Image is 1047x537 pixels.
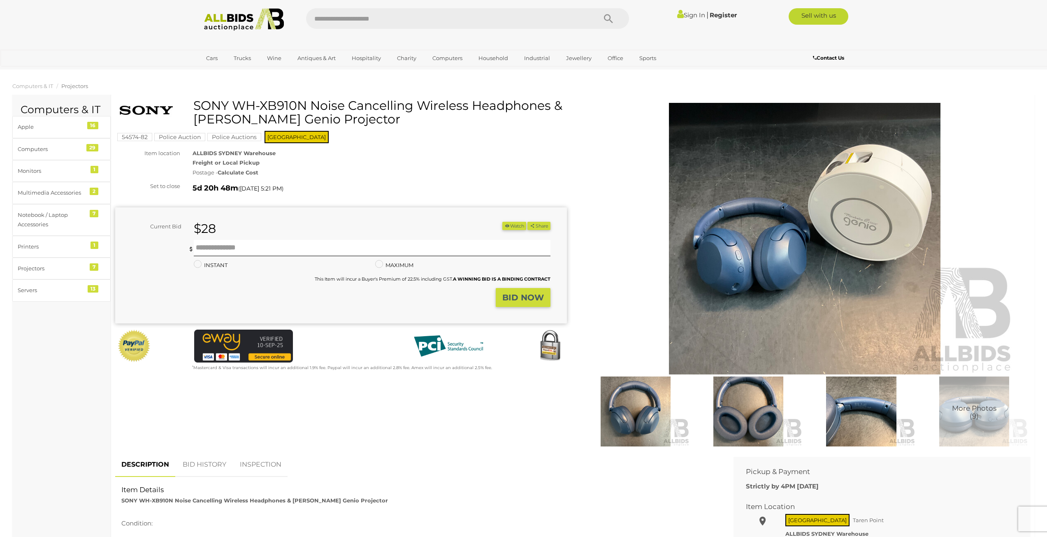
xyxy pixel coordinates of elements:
[240,185,282,192] span: [DATE] 5:21 PM
[789,8,848,25] a: Sell with us
[18,144,86,154] div: Computers
[117,330,151,363] img: Official PayPal Seal
[519,51,555,65] a: Industrial
[427,51,468,65] a: Computers
[90,188,98,195] div: 2
[193,150,276,156] strong: ALLBIDS SYDNEY Warehouse
[12,258,111,279] a: Projectors 7
[473,51,513,65] a: Household
[602,51,629,65] a: Office
[121,486,715,494] h2: Item Details
[375,260,413,270] label: MAXIMUM
[407,330,490,363] img: PCI DSS compliant
[502,222,526,230] li: Watch this item
[12,204,111,236] a: Notebook / Laptop Accessories 7
[193,159,260,166] strong: Freight or Local Pickup
[746,468,1006,476] h2: Pickup & Payment
[785,530,868,537] strong: ALLBIDS SYDNEY Warehouse
[117,133,152,141] mark: 54574-82
[496,288,550,307] button: BID NOW
[706,10,708,19] span: |
[561,51,597,65] a: Jewellery
[18,210,86,230] div: Notebook / Laptop Accessories
[193,168,567,177] div: Postage -
[194,260,228,270] label: INSTANT
[785,514,850,526] span: [GEOGRAPHIC_DATA]
[176,453,232,477] a: BID HISTORY
[502,293,544,302] strong: BID NOW
[201,51,223,65] a: Cars
[315,276,550,282] small: This Item will incur a Buyer's Premium of 22.5% including GST.
[154,134,205,140] a: Police Auction
[154,133,205,141] mark: Police Auction
[18,122,86,132] div: Apple
[746,503,1006,511] h2: Item Location
[588,8,629,29] button: Search
[813,55,844,61] b: Contact Us
[115,453,175,477] a: DESCRIPTION
[677,11,705,19] a: Sign In
[594,103,1015,374] img: SONY WH-XB910N Noise Cancelling Wireless Headphones & Mirabella Genio Projector
[207,134,261,140] a: Police Auctions
[952,404,996,420] span: More Photos (9)
[109,181,186,191] div: Set to close
[527,222,550,230] button: Share
[12,236,111,258] a: Printers 1
[86,144,98,151] div: 29
[851,515,886,525] span: Taren Point
[502,222,526,230] button: Watch
[121,497,388,504] strong: SONY WH-XB910N Noise Cancelling Wireless Headphones & [PERSON_NAME] Genio Projector
[920,377,1028,446] a: More Photos(9)
[694,377,803,446] img: SONY WH-XB910N Noise Cancelling Wireless Headphones & Mirabella Genio Projector
[228,51,256,65] a: Trucks
[12,138,111,160] a: Computers 29
[12,279,111,301] a: Servers 13
[18,264,86,273] div: Projectors
[18,188,86,198] div: Multimedia Accessories
[21,104,102,116] h2: Computers & IT
[710,11,737,19] a: Register
[453,276,550,282] b: A WINNING BID IS A BINDING CONTRACT
[109,149,186,158] div: Item location
[192,365,492,370] small: Mastercard & Visa transactions will incur an additional 1.9% fee. Paypal will incur an additional...
[262,51,287,65] a: Wine
[115,222,188,231] div: Current Bid
[119,101,173,121] img: SONY WH-XB910N Noise Cancelling Wireless Headphones & Mirabella Genio Projector
[193,184,238,193] strong: 5d 20h 48m
[265,131,329,143] span: [GEOGRAPHIC_DATA]
[207,133,261,141] mark: Police Auctions
[200,8,289,31] img: Allbids.com.au
[87,122,98,129] div: 16
[88,285,98,293] div: 13
[91,166,98,173] div: 1
[12,160,111,182] a: Monitors 1
[90,263,98,271] div: 7
[12,83,53,89] a: Computers & IT
[534,330,566,363] img: Secured by Rapid SSL
[813,53,846,63] a: Contact Us
[18,166,86,176] div: Monitors
[238,185,283,192] span: ( )
[292,51,341,65] a: Antiques & Art
[12,182,111,204] a: Multimedia Accessories 2
[194,221,216,236] strong: $28
[218,169,258,176] strong: Calculate Cost
[392,51,422,65] a: Charity
[90,210,98,217] div: 7
[91,242,98,249] div: 1
[807,377,915,446] img: SONY WH-XB910N Noise Cancelling Wireless Headphones & Mirabella Genio Projector
[234,453,288,477] a: INSPECTION
[920,377,1028,446] img: SONY WH-XB910N Noise Cancelling Wireless Headphones & Mirabella Genio Projector
[194,330,293,363] img: eWAY Payment Gateway
[18,242,86,251] div: Printers
[346,51,386,65] a: Hospitality
[117,134,152,140] a: 54574-82
[18,286,86,295] div: Servers
[119,99,565,126] h1: SONY WH-XB910N Noise Cancelling Wireless Headphones & [PERSON_NAME] Genio Projector
[201,65,270,79] a: [GEOGRAPHIC_DATA]
[61,83,88,89] a: Projectors
[634,51,662,65] a: Sports
[12,116,111,138] a: Apple 16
